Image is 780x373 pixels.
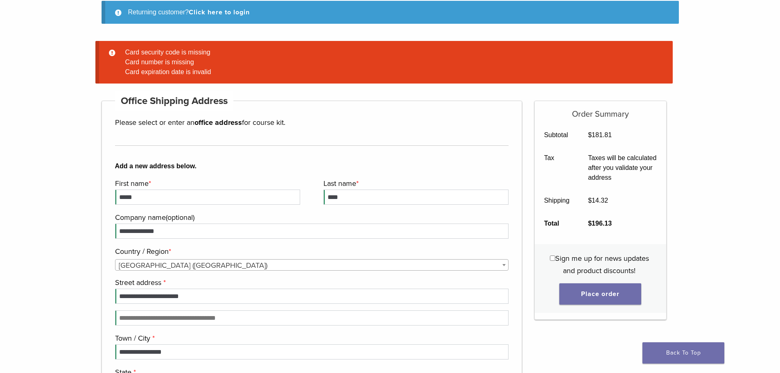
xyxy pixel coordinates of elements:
bdi: 181.81 [588,131,612,138]
th: Shipping [535,189,579,212]
li: Card expiration date is invalid [122,67,660,77]
label: Street address [115,276,507,289]
label: Country / Region [115,245,507,258]
bdi: 196.13 [588,220,612,227]
span: (optional) [166,213,194,222]
a: Back To Top [642,342,724,364]
li: Card security code is missing [122,47,660,57]
span: United States (US) [115,260,509,271]
th: Subtotal [535,124,579,147]
strong: office address [194,118,242,127]
label: First name [115,177,298,190]
a: Click here to login [189,8,250,16]
div: Returning customer? [102,1,679,24]
h4: Office Shipping Address [115,91,234,111]
label: Town / City [115,332,507,344]
th: Tax [535,147,579,189]
span: $ [588,131,592,138]
span: Sign me up for news updates and product discounts! [555,254,649,275]
b: Add a new address below. [115,161,509,171]
label: Last name [323,177,506,190]
span: $ [588,220,592,227]
td: Taxes will be calculated after you validate your address [579,147,666,189]
label: Company name [115,211,507,224]
input: Sign me up for news updates and product discounts! [550,255,555,261]
span: $ [588,197,592,204]
li: Card number is missing [122,57,660,67]
th: Total [535,212,579,235]
h5: Order Summary [535,101,666,119]
p: Please select or enter an for course kit. [115,116,509,129]
bdi: 14.32 [588,197,608,204]
span: Country / Region [115,259,509,271]
button: Place order [559,283,641,305]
